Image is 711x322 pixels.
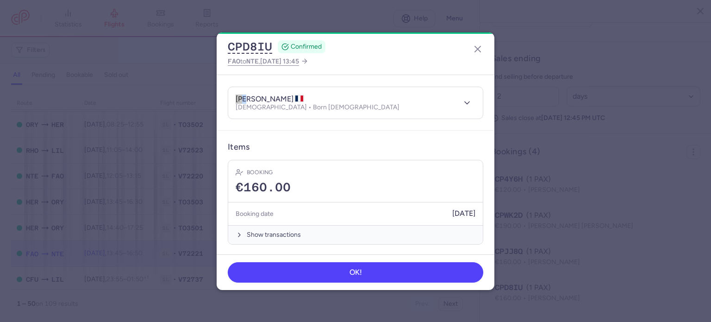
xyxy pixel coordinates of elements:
[236,95,304,104] h4: [PERSON_NAME]
[260,57,299,65] span: [DATE] 13:45
[228,56,299,67] span: to ,
[228,142,249,152] h3: Items
[247,168,273,177] h4: Booking
[236,181,291,195] span: €160.00
[349,268,362,277] span: OK!
[228,56,308,67] a: FAOtoNTE,[DATE] 13:45
[236,104,399,111] p: [DEMOGRAPHIC_DATA] • Born [DEMOGRAPHIC_DATA]
[236,208,274,220] h5: Booking date
[228,40,272,54] button: CPD8IU
[228,225,483,244] button: Show transactions
[228,160,483,202] div: Booking€160.00
[291,42,322,51] span: CONFIRMED
[246,57,259,65] span: NTE
[228,262,483,283] button: OK!
[228,57,240,65] span: FAO
[452,209,475,218] span: [DATE]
